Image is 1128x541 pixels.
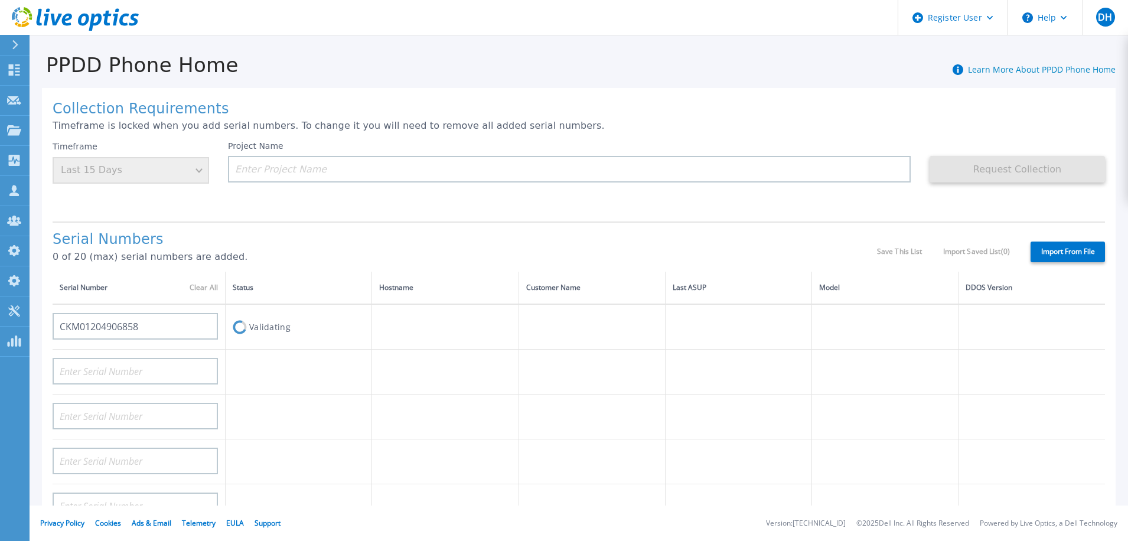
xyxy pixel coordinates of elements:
input: Enter Serial Number [53,358,218,384]
p: Timeframe is locked when you add serial numbers. To change it you will need to remove all added s... [53,120,1105,131]
a: Learn More About PPDD Phone Home [968,64,1116,75]
a: Cookies [95,518,121,528]
span: DH [1098,12,1112,22]
a: Support [255,518,281,528]
input: Enter Project Name [228,156,911,182]
div: Serial Number [60,281,218,294]
li: Version: [TECHNICAL_ID] [766,520,846,527]
input: Enter Serial Number [53,403,218,429]
button: Request Collection [930,156,1105,182]
div: Validating [233,316,364,338]
th: Model [812,272,959,304]
label: Timeframe [53,142,97,151]
a: Ads & Email [132,518,171,528]
th: Customer Name [519,272,665,304]
th: Hostname [372,272,519,304]
input: Enter Serial Number [53,313,218,340]
li: © 2025 Dell Inc. All Rights Reserved [856,520,969,527]
input: Enter Serial Number [53,493,218,519]
h1: Collection Requirements [53,101,1105,118]
input: Enter Serial Number [53,448,218,474]
h1: Serial Numbers [53,232,877,248]
li: Powered by Live Optics, a Dell Technology [980,520,1117,527]
h1: PPDD Phone Home [30,54,239,77]
a: Telemetry [182,518,216,528]
label: Import From File [1031,242,1105,262]
th: DDOS Version [959,272,1105,304]
a: Privacy Policy [40,518,84,528]
p: 0 of 20 (max) serial numbers are added. [53,252,877,262]
a: EULA [226,518,244,528]
th: Last ASUP [665,272,811,304]
th: Status [226,272,372,304]
label: Project Name [228,142,283,150]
